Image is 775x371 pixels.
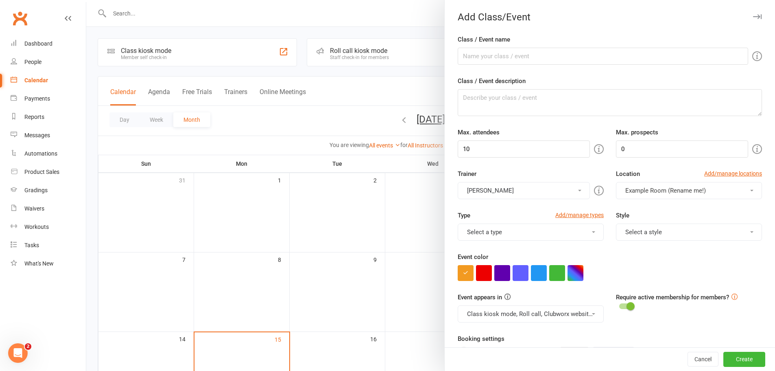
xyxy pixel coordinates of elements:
div: Gradings [24,187,48,193]
label: Event color [458,252,488,262]
label: Class / Event description [458,76,526,86]
label: Trainer [458,169,476,179]
a: Dashboard [11,35,86,53]
label: Max. attendees [458,127,500,137]
div: What's New [24,260,54,267]
button: Class kiosk mode, Roll call, Clubworx website calendar and Mobile app [458,305,604,323]
label: Booking settings [458,334,504,344]
a: Payments [11,90,86,108]
div: Tasks [24,242,39,248]
a: Calendar [11,71,86,90]
div: Reports [24,114,44,120]
a: Gradings [11,181,86,200]
div: Add Class/Event [445,11,775,23]
label: Max. prospects [616,127,658,137]
iframe: Intercom live chat [8,343,28,363]
label: Location [616,169,640,179]
a: Messages [11,126,86,145]
span: Example Room (Rename me!) [625,187,706,194]
label: Class / Event name [458,35,510,44]
button: Example Room (Rename me!) [616,182,762,199]
a: Add/manage locations [704,169,762,178]
a: Product Sales [11,163,86,181]
div: Product Sales [24,169,59,175]
div: People [24,59,41,65]
label: Event appears in [458,292,502,302]
button: Cancel [688,352,718,367]
button: Select a type [458,224,604,241]
span: 2 [25,343,31,350]
label: Require active membership for members? [616,294,729,301]
div: Workouts [24,224,49,230]
div: Payments [24,95,50,102]
button: [PERSON_NAME] [458,182,590,199]
div: Dashboard [24,40,52,47]
div: Calendar [24,77,48,83]
a: Workouts [11,218,86,236]
a: Automations [11,145,86,163]
a: Clubworx [10,8,30,29]
button: Select a style [616,224,762,241]
button: Create [723,352,765,367]
a: Tasks [11,236,86,255]
div: Earliest booking can occur [484,347,689,370]
div: Waivers [24,205,44,212]
a: Add/manage types [555,211,604,220]
div: Messages [24,132,50,138]
a: What's New [11,255,86,273]
a: Waivers [11,200,86,218]
label: Type [458,211,470,220]
button: hour(s) [592,347,635,360]
div: Automations [24,150,57,157]
input: Name your class / event [458,48,748,65]
label: Style [616,211,629,220]
a: People [11,53,86,71]
a: Reports [11,108,86,126]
